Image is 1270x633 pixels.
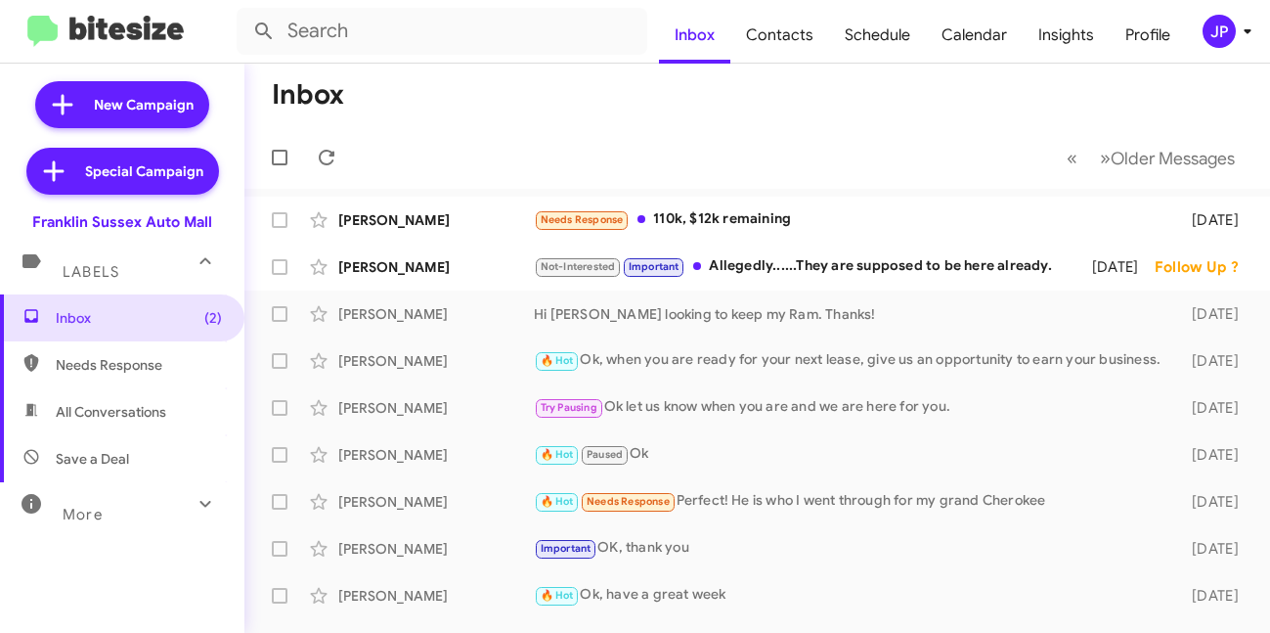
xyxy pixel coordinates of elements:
span: 🔥 Hot [541,354,574,367]
span: Inbox [56,308,222,328]
div: [DATE] [1173,398,1254,418]
div: [PERSON_NAME] [338,539,534,559]
a: Inbox [659,7,730,64]
nav: Page navigation example [1056,138,1247,178]
a: Schedule [829,7,926,64]
div: [PERSON_NAME] [338,304,534,324]
a: Contacts [730,7,829,64]
a: Special Campaign [26,148,219,195]
span: All Conversations [56,402,166,422]
div: Ok [534,443,1173,466]
div: [PERSON_NAME] [338,445,534,465]
button: Next [1088,138,1247,178]
div: Follow Up ? [1155,257,1254,277]
a: Insights [1023,7,1110,64]
span: « [1067,146,1077,170]
span: Save a Deal [56,449,129,469]
span: Paused [587,448,623,461]
div: [DATE] [1173,586,1254,606]
span: Labels [63,263,119,281]
span: Try Pausing [541,401,597,414]
div: Ok let us know when you are and we are here for you. [534,396,1173,419]
div: [PERSON_NAME] [338,492,534,512]
div: Franklin Sussex Auto Mall [32,212,212,232]
div: [DATE] [1173,210,1254,230]
span: 🔥 Hot [541,589,574,602]
span: Not-Interested [541,260,616,273]
div: [DATE] [1173,492,1254,512]
div: OK, thank you [534,537,1173,560]
div: Perfect! He is who I went through for my grand Cherokee [534,490,1173,513]
div: [DATE] [1173,539,1254,559]
div: Ok, have a great week [534,584,1173,607]
span: New Campaign [94,95,194,114]
span: 🔥 Hot [541,448,574,461]
span: Older Messages [1111,148,1235,169]
span: Needs Response [56,355,222,375]
div: [DATE] [1173,304,1254,324]
span: Special Campaign [85,161,203,181]
div: Allegedly......They are supposed to be here already. [534,255,1083,278]
a: New Campaign [35,81,209,128]
div: [DATE] [1083,257,1155,277]
button: JP [1186,15,1248,48]
a: Profile [1110,7,1186,64]
div: 110k, $12k remaining [534,208,1173,231]
button: Previous [1055,138,1089,178]
a: Calendar [926,7,1023,64]
span: More [63,506,103,523]
div: Hi [PERSON_NAME] looking to keep my Ram. Thanks! [534,304,1173,324]
div: [PERSON_NAME] [338,257,534,277]
div: Ok, when you are ready for your next lease, give us an opportunity to earn your business. [534,349,1173,372]
input: Search [237,8,647,55]
span: (2) [204,308,222,328]
span: » [1100,146,1111,170]
div: [DATE] [1173,445,1254,465]
span: 🔥 Hot [541,495,574,508]
div: [PERSON_NAME] [338,351,534,371]
span: Needs Response [541,213,624,226]
div: JP [1203,15,1236,48]
div: [DATE] [1173,351,1254,371]
div: [PERSON_NAME] [338,586,534,606]
div: [PERSON_NAME] [338,210,534,230]
h1: Inbox [272,79,344,111]
span: Important [541,542,591,555]
div: [PERSON_NAME] [338,398,534,418]
span: Needs Response [587,495,670,508]
span: Important [629,260,679,273]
